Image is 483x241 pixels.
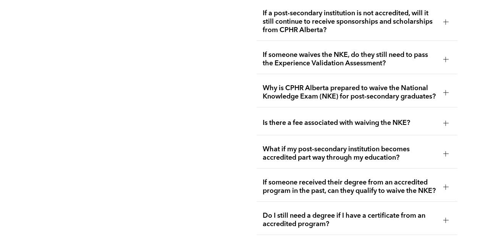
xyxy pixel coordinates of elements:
[263,84,437,101] span: Why is CPHR Alberta prepared to waive the National Knowledge Exam (NKE) for post-secondary gradua...
[263,145,437,162] span: What if my post-secondary institution becomes accredited part way through my education?
[263,212,437,228] span: Do I still need a degree if I have a certificate from an accredited program?
[263,178,437,195] span: If someone received their degree from an accredited program in the past, can they qualify to waiv...
[263,51,437,68] span: If someone waives the NKE, do they still need to pass the Experience Validation Assessment?
[263,119,437,127] span: Is there a fee associated with waiving the NKE?
[263,9,437,34] span: If a post-secondary institution is not accredited, will it still continue to receive sponsorships...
